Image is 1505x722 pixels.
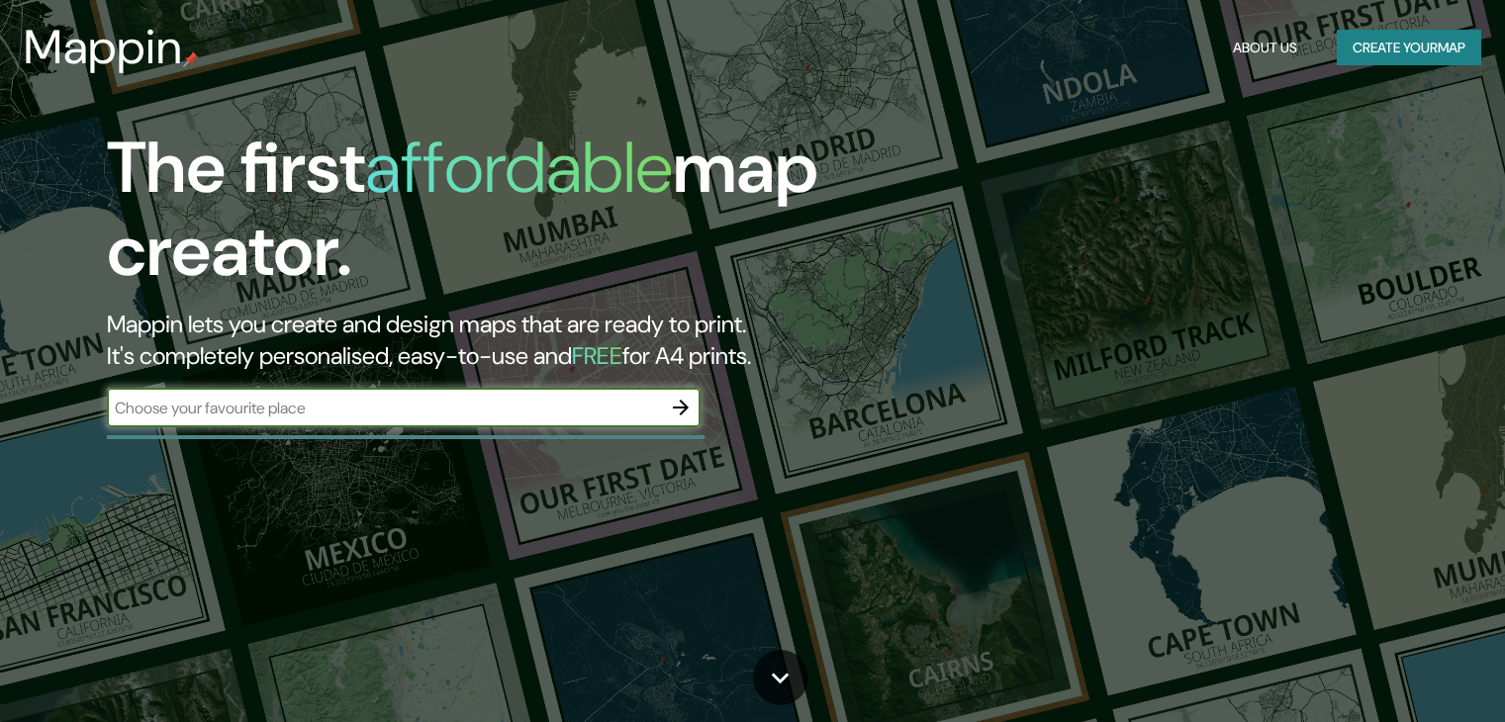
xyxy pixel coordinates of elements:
button: About Us [1225,30,1305,66]
h5: FREE [572,340,622,371]
h1: The first map creator. [107,127,860,309]
input: Choose your favourite place [107,397,661,419]
h3: Mappin [24,20,183,75]
img: mappin-pin [183,51,199,67]
h1: affordable [365,122,673,214]
h2: Mappin lets you create and design maps that are ready to print. It's completely personalised, eas... [107,309,860,372]
button: Create yourmap [1337,30,1481,66]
